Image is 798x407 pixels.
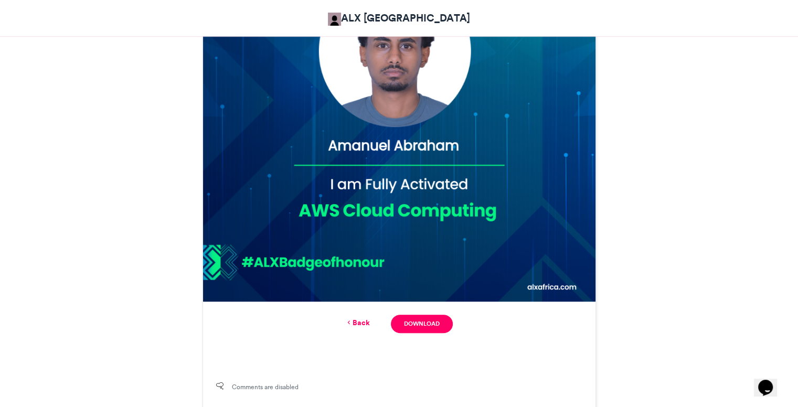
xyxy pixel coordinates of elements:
a: ALX [GEOGRAPHIC_DATA] [328,10,470,26]
img: ALX Africa [328,13,341,26]
a: Back [345,317,370,328]
iframe: chat widget [754,365,788,397]
a: Download [391,315,452,333]
span: Comments are disabled [232,382,299,392]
